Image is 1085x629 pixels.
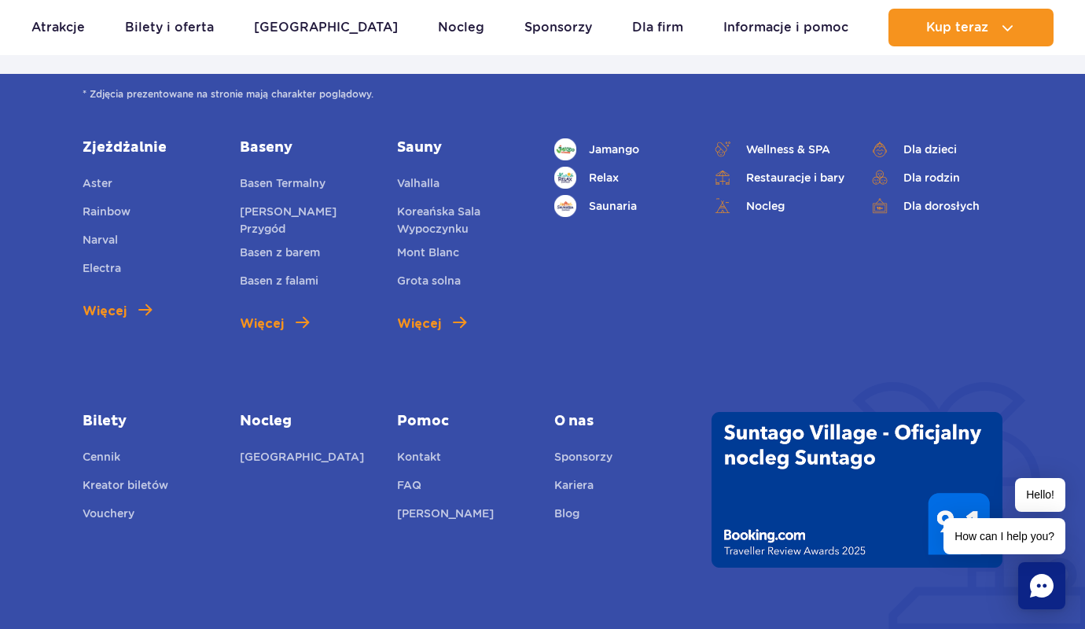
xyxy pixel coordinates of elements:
a: Informacje i pomoc [723,9,848,46]
a: Blog [554,505,579,527]
a: Rainbow [83,203,131,225]
a: [GEOGRAPHIC_DATA] [240,448,364,470]
span: Mont Blanc [397,246,459,259]
a: Bilety [83,412,216,431]
a: Bilety i oferta [125,9,214,46]
a: Jamango [554,138,688,160]
a: Narval [83,231,118,253]
a: Restauracje i bary [712,167,845,189]
a: Więcej [397,314,466,333]
span: Valhalla [397,177,440,189]
a: Zjeżdżalnie [83,138,216,157]
a: [PERSON_NAME] Przygód [240,203,373,237]
span: Wellness & SPA [746,141,830,158]
a: Basen Termalny [240,175,325,197]
span: Kup teraz [926,20,988,35]
div: Chat [1018,562,1065,609]
span: Jamango [589,141,639,158]
a: Cennik [83,448,120,470]
span: O nas [554,412,688,431]
a: Dla dzieci [869,138,1002,160]
a: Dla dorosłych [869,195,1002,217]
button: Kup teraz [888,9,1054,46]
a: FAQ [397,476,421,498]
a: Dla firm [632,9,683,46]
a: Sponsorzy [524,9,592,46]
a: [GEOGRAPHIC_DATA] [254,9,398,46]
span: Rainbow [83,205,131,218]
img: Traveller Review Awards 2025' od Booking.com dla Suntago Village - wynik 9.1/10 [712,412,1002,568]
a: Electra [83,259,121,281]
a: Nocleg [438,9,484,46]
a: Atrakcje [31,9,85,46]
a: [PERSON_NAME] [397,505,494,527]
span: How can I help you? [943,518,1065,554]
a: Więcej [240,314,309,333]
a: Valhalla [397,175,440,197]
span: Aster [83,177,112,189]
span: Więcej [397,314,441,333]
a: Więcej [83,302,152,321]
span: Więcej [83,302,127,321]
a: Saunaria [554,195,688,217]
span: Hello! [1015,478,1065,512]
a: Aster [83,175,112,197]
a: Basen z barem [240,244,320,266]
span: Narval [83,234,118,246]
a: Basen z falami [240,272,318,294]
span: Więcej [240,314,284,333]
a: Sponsorzy [554,448,612,470]
a: Kreator biletów [83,476,168,498]
a: Sauny [397,138,531,157]
a: Nocleg [240,412,373,431]
a: Nocleg [712,195,845,217]
a: Dla rodzin [869,167,1002,189]
a: Wellness & SPA [712,138,845,160]
a: Koreańska Sala Wypoczynku [397,203,531,237]
a: Kontakt [397,448,441,470]
a: Baseny [240,138,373,157]
a: Vouchery [83,505,134,527]
a: Relax [554,167,688,189]
a: Kariera [554,476,594,498]
a: Grota solna [397,272,461,294]
span: * Zdjęcia prezentowane na stronie mają charakter poglądowy. [83,86,1003,102]
a: Mont Blanc [397,244,459,266]
a: Pomoc [397,412,531,431]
